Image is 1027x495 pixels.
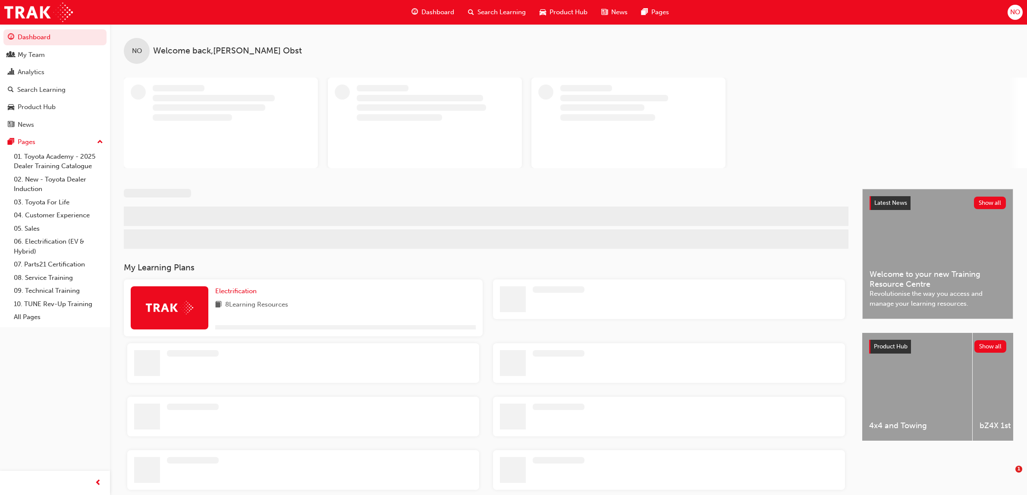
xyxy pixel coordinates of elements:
[870,196,1006,210] a: Latest NewsShow all
[974,197,1006,209] button: Show all
[8,69,14,76] span: chart-icon
[869,340,1006,354] a: Product HubShow all
[8,121,14,129] span: news-icon
[8,138,14,146] span: pages-icon
[870,269,1006,289] span: Welcome to your new Training Resource Centre
[10,235,107,258] a: 06. Electrification (EV & Hybrid)
[468,7,474,18] span: search-icon
[97,137,103,148] span: up-icon
[1008,5,1023,20] button: NO
[18,50,45,60] div: My Team
[874,199,907,207] span: Latest News
[550,7,587,17] span: Product Hub
[8,51,14,59] span: people-icon
[974,340,1007,353] button: Show all
[3,99,107,115] a: Product Hub
[10,310,107,324] a: All Pages
[3,134,107,150] button: Pages
[411,7,418,18] span: guage-icon
[10,209,107,222] a: 04. Customer Experience
[95,478,101,489] span: prev-icon
[10,150,107,173] a: 01. Toyota Academy - 2025 Dealer Training Catalogue
[601,7,608,18] span: news-icon
[132,46,142,56] span: NO
[225,300,288,310] span: 8 Learning Resources
[1010,7,1020,17] span: NO
[18,67,44,77] div: Analytics
[18,102,56,112] div: Product Hub
[215,287,257,295] span: Electrification
[18,137,35,147] div: Pages
[477,7,526,17] span: Search Learning
[146,301,193,314] img: Trak
[10,173,107,196] a: 02. New - Toyota Dealer Induction
[153,46,302,56] span: Welcome back , [PERSON_NAME] Obst
[3,28,107,134] button: DashboardMy TeamAnalyticsSearch LearningProduct HubNews
[540,7,546,18] span: car-icon
[461,3,533,21] a: search-iconSearch Learning
[1015,466,1022,473] span: 1
[3,47,107,63] a: My Team
[18,120,34,130] div: News
[124,263,848,273] h3: My Learning Plans
[862,333,972,441] a: 4x4 and Towing
[10,284,107,298] a: 09. Technical Training
[641,7,648,18] span: pages-icon
[874,343,908,350] span: Product Hub
[594,3,634,21] a: news-iconNews
[405,3,461,21] a: guage-iconDashboard
[10,222,107,235] a: 05. Sales
[17,85,66,95] div: Search Learning
[862,189,1013,319] a: Latest NewsShow allWelcome to your new Training Resource CentreRevolutionise the way you access a...
[998,466,1018,486] iframe: Intercom live chat
[10,298,107,311] a: 10. TUNE Rev-Up Training
[421,7,454,17] span: Dashboard
[533,3,594,21] a: car-iconProduct Hub
[215,300,222,310] span: book-icon
[8,103,14,111] span: car-icon
[10,196,107,209] a: 03. Toyota For Life
[870,289,1006,308] span: Revolutionise the way you access and manage your learning resources.
[869,421,965,431] span: 4x4 and Towing
[3,64,107,80] a: Analytics
[3,117,107,133] a: News
[10,271,107,285] a: 08. Service Training
[3,29,107,45] a: Dashboard
[215,286,260,296] a: Electrification
[8,34,14,41] span: guage-icon
[10,258,107,271] a: 07. Parts21 Certification
[3,82,107,98] a: Search Learning
[651,7,669,17] span: Pages
[611,7,628,17] span: News
[8,86,14,94] span: search-icon
[634,3,676,21] a: pages-iconPages
[4,3,73,22] img: Trak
